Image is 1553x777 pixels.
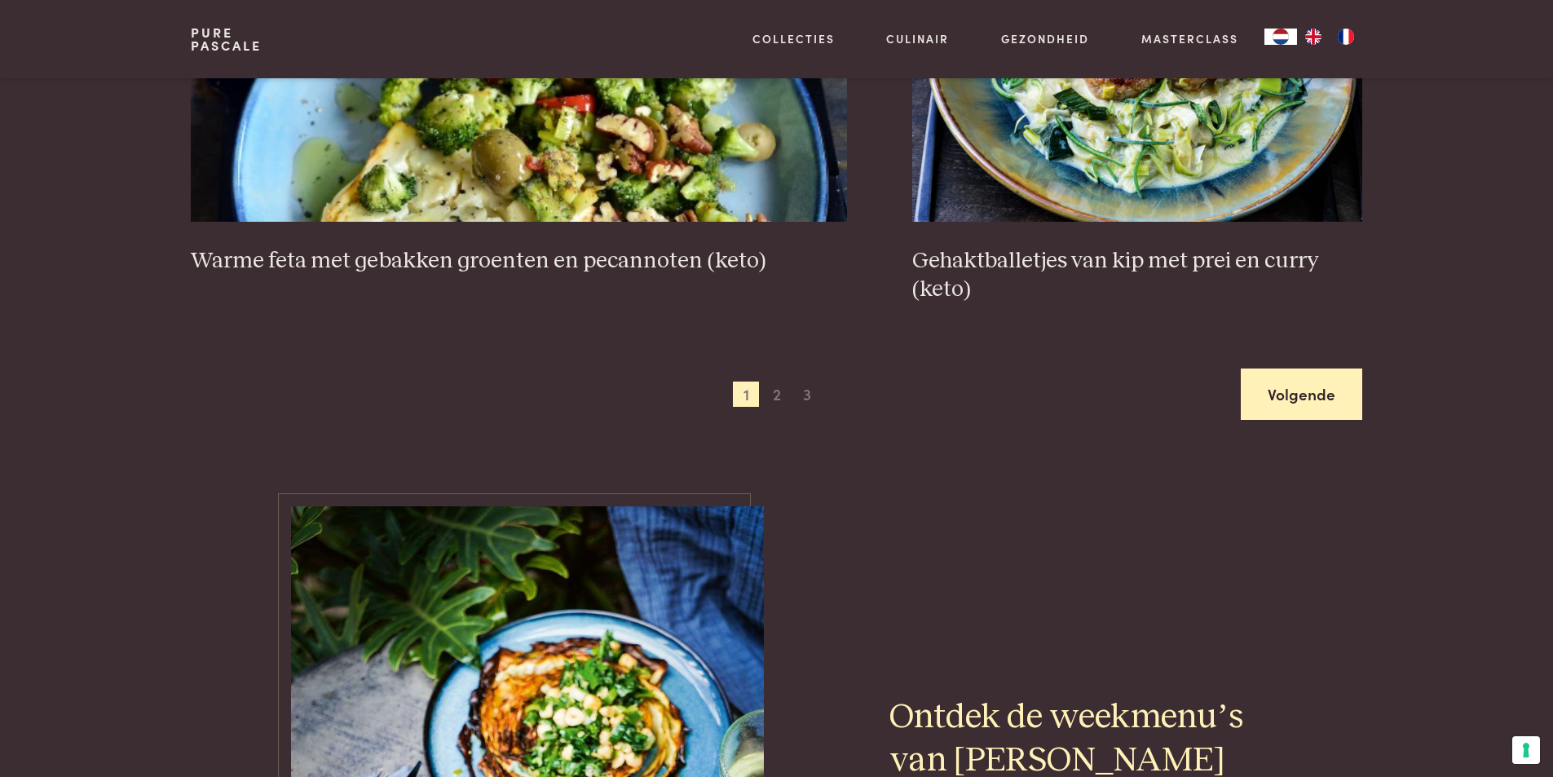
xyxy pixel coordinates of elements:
[1264,29,1362,45] aside: Language selected: Nederlands
[1141,30,1238,47] a: Masterclass
[764,382,790,408] span: 2
[752,30,835,47] a: Collecties
[1001,30,1089,47] a: Gezondheid
[1330,29,1362,45] a: FR
[1241,369,1362,420] a: Volgende
[794,382,820,408] span: 3
[1512,736,1540,764] button: Uw voorkeuren voor toestemming voor trackingtechnologieën
[191,247,847,276] h3: Warme feta met gebakken groenten en pecannoten (keto)
[1264,29,1297,45] a: NL
[1297,29,1362,45] ul: Language list
[912,247,1362,303] h3: Gehaktballetjes van kip met prei en curry (keto)
[1264,29,1297,45] div: Language
[1297,29,1330,45] a: EN
[733,382,759,408] span: 1
[191,26,262,52] a: PurePascale
[886,30,949,47] a: Culinair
